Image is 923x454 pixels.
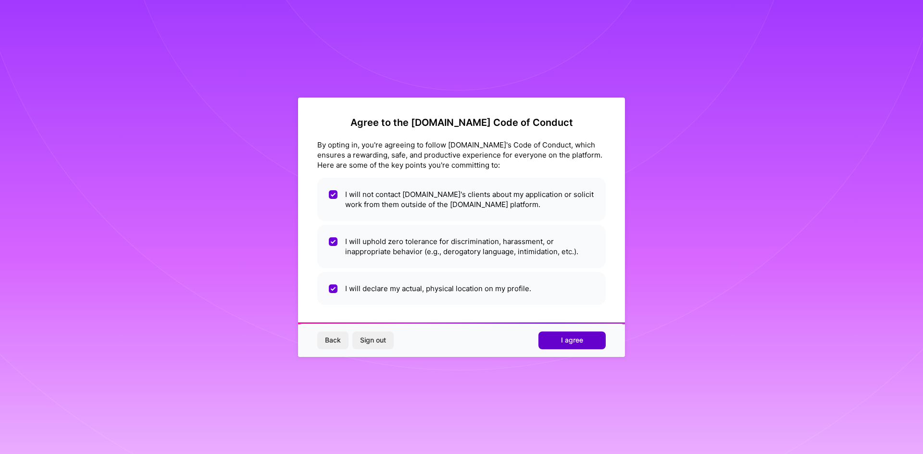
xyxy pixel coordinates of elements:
li: I will declare my actual, physical location on my profile. [317,272,606,305]
div: By opting in, you're agreeing to follow [DOMAIN_NAME]'s Code of Conduct, which ensures a rewardin... [317,140,606,170]
li: I will not contact [DOMAIN_NAME]'s clients about my application or solicit work from them outside... [317,178,606,221]
button: Sign out [352,331,394,349]
span: Back [325,335,341,345]
button: I agree [538,331,606,349]
li: I will uphold zero tolerance for discrimination, harassment, or inappropriate behavior (e.g., der... [317,225,606,268]
span: Sign out [360,335,386,345]
h2: Agree to the [DOMAIN_NAME] Code of Conduct [317,117,606,128]
span: I agree [561,335,583,345]
button: Back [317,331,349,349]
